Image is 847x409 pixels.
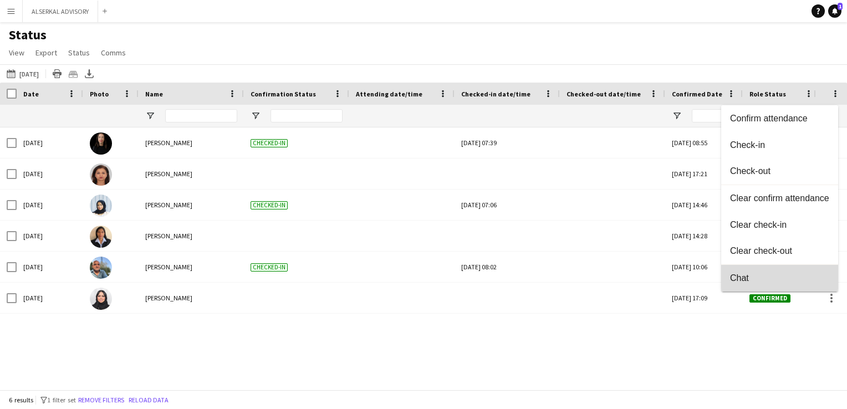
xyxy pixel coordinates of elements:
[730,273,829,283] span: Chat
[730,193,829,203] span: Clear confirm attendance
[721,238,838,265] button: Clear check-out
[730,140,829,150] span: Check-in
[730,220,829,230] span: Clear check-in
[721,185,838,212] button: Clear confirm attendance
[730,114,829,124] span: Confirm attendance
[721,265,838,292] button: Chat
[721,159,838,185] button: Check-out
[721,132,838,159] button: Check-in
[721,105,838,132] button: Confirm attendance
[721,212,838,238] button: Clear check-in
[730,167,829,177] span: Check-out
[730,247,829,257] span: Clear check-out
